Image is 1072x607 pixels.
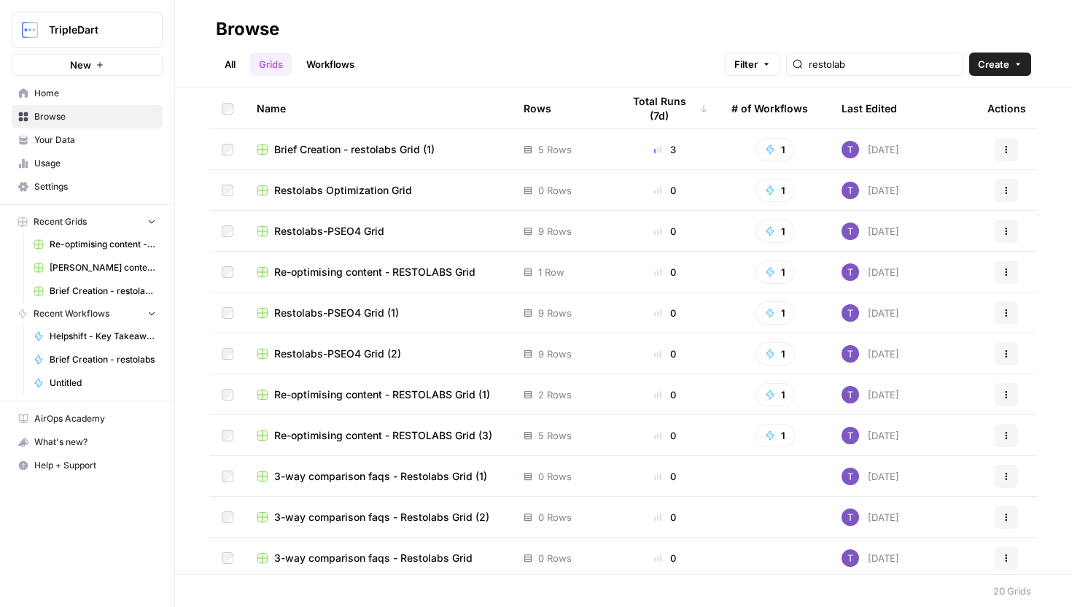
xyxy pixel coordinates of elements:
span: Create [978,57,1009,71]
span: Browse [34,110,156,123]
span: 5 Rows [538,142,572,157]
span: Filter [734,57,758,71]
span: [PERSON_NAME] content optimization Grid [DATE] [50,261,156,274]
div: 0 [622,551,708,565]
div: Name [257,88,500,128]
span: 0 Rows [538,510,572,525]
div: [DATE] [842,223,899,240]
a: Restolabs-PSEO4 Grid (2) [257,347,500,361]
div: [DATE] [842,427,899,444]
span: Home [34,87,156,100]
span: 2 Rows [538,387,572,402]
div: Total Runs (7d) [622,88,708,128]
span: 9 Rows [538,306,572,320]
span: Re-optimising content - revenuegrid Grid [50,238,156,251]
img: ogabi26qpshj0n8lpzr7tvse760o [842,468,859,485]
div: 0 [622,183,708,198]
button: Create [969,53,1031,76]
div: [DATE] [842,468,899,485]
a: Untitled [27,371,163,395]
div: [DATE] [842,182,899,199]
span: Restolabs Optimization Grid [274,183,412,198]
img: ogabi26qpshj0n8lpzr7tvse760o [842,509,859,526]
button: Help + Support [12,454,163,477]
a: Your Data [12,128,163,152]
span: Restolabs-PSEO4 Grid (1) [274,306,399,320]
a: Brief Creation - restolabs [27,348,163,371]
a: Workflows [298,53,363,76]
a: Helpshift - Key Takeaways [27,325,163,348]
button: 1 [756,342,795,366]
span: Recent Grids [34,215,87,228]
img: TripleDart Logo [17,17,43,43]
button: Filter [725,53,780,76]
div: Actions [987,88,1026,128]
span: Restolabs-PSEO4 Grid (2) [274,347,401,361]
img: ogabi26qpshj0n8lpzr7tvse760o [842,141,859,158]
button: 1 [756,179,795,202]
span: Brief Creation - restolabs Grid (1) [274,142,435,157]
div: [DATE] [842,304,899,322]
span: 0 Rows [538,469,572,484]
a: Settings [12,175,163,198]
div: 0 [622,306,708,320]
span: 1 Row [538,265,564,279]
span: Brief Creation - restolabs [50,353,156,366]
img: ogabi26qpshj0n8lpzr7tvse760o [842,386,859,403]
a: Usage [12,152,163,175]
span: Untitled [50,376,156,390]
div: 0 [622,428,708,443]
a: All [216,53,244,76]
a: [PERSON_NAME] content optimization Grid [DATE] [27,256,163,279]
a: Re-optimising content - RESTOLABS Grid (3) [257,428,500,443]
span: 0 Rows [538,551,572,565]
a: Browse [12,105,163,128]
span: Settings [34,180,156,193]
button: 1 [756,220,795,243]
span: Helpshift - Key Takeaways [50,330,156,343]
span: New [70,58,91,72]
span: Re-optimising content - RESTOLABS Grid (3) [274,428,492,443]
a: Grids [250,53,292,76]
button: 1 [756,260,795,284]
a: 3-way comparison faqs - Restolabs Grid (2) [257,510,500,525]
a: Restolabs-PSEO4 Grid [257,224,500,239]
span: 3-way comparison faqs - Restolabs Grid [274,551,473,565]
span: 5 Rows [538,428,572,443]
img: ogabi26qpshj0n8lpzr7tvse760o [842,304,859,322]
div: Browse [216,18,279,41]
span: Re-optimising content - RESTOLABS Grid [274,265,475,279]
a: AirOps Academy [12,407,163,430]
img: ogabi26qpshj0n8lpzr7tvse760o [842,427,859,444]
button: 1 [756,383,795,406]
span: 3-way comparison faqs - Restolabs Grid (2) [274,510,489,525]
a: Brief Creation - restolabs Grid (1) [257,142,500,157]
div: 0 [622,469,708,484]
div: [DATE] [842,509,899,526]
button: 1 [756,301,795,325]
a: Re-optimising content - revenuegrid Grid [27,233,163,256]
div: [DATE] [842,345,899,363]
div: [DATE] [842,386,899,403]
span: 3-way comparison faqs - Restolabs Grid (1) [274,469,487,484]
div: [DATE] [842,263,899,281]
span: Re-optimising content - RESTOLABS Grid (1) [274,387,490,402]
div: 0 [622,265,708,279]
a: Home [12,82,163,105]
div: What's new? [12,431,162,453]
a: Re-optimising content - RESTOLABS Grid [257,265,500,279]
button: Workspace: TripleDart [12,12,163,48]
img: ogabi26qpshj0n8lpzr7tvse760o [842,263,859,281]
span: Help + Support [34,459,156,472]
span: TripleDart [49,23,137,37]
button: 1 [756,424,795,447]
a: Restolabs Optimization Grid [257,183,500,198]
img: ogabi26qpshj0n8lpzr7tvse760o [842,345,859,363]
div: Last Edited [842,88,897,128]
span: Brief Creation - restolabs Grid (1) [50,285,156,298]
div: 0 [622,224,708,239]
span: Restolabs-PSEO4 Grid [274,224,384,239]
div: Rows [524,88,551,128]
span: 0 Rows [538,183,572,198]
span: 9 Rows [538,224,572,239]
